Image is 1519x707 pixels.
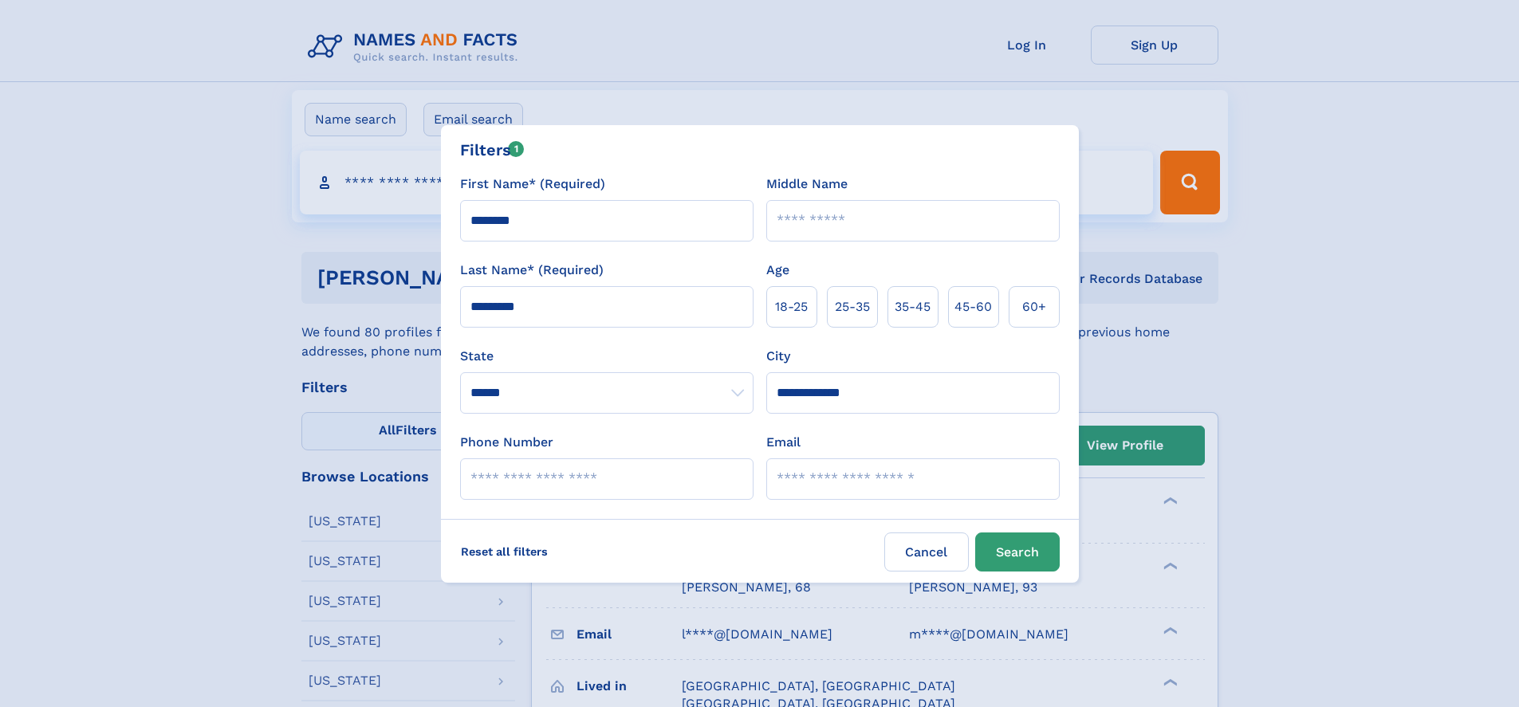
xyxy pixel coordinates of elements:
label: Reset all filters [451,532,558,571]
label: State [460,347,754,366]
span: 25‑35 [835,297,870,316]
span: 18‑25 [775,297,808,316]
label: Middle Name [766,175,848,194]
label: First Name* (Required) [460,175,605,194]
label: Cancel [884,532,969,571]
button: Search [975,532,1060,571]
span: 35‑45 [895,297,931,316]
label: Phone Number [460,433,553,452]
label: Age [766,261,789,280]
div: Filters [460,138,525,162]
label: City [766,347,790,366]
span: 60+ [1022,297,1046,316]
label: Email [766,433,801,452]
span: 45‑60 [954,297,992,316]
label: Last Name* (Required) [460,261,604,280]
